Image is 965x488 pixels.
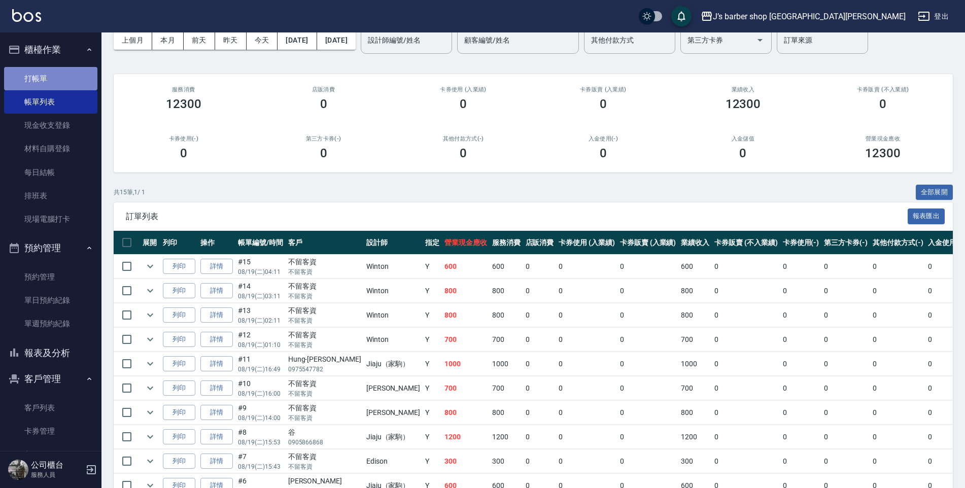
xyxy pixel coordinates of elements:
h3: 12300 [726,97,761,111]
button: 櫃檯作業 [4,37,97,63]
td: Y [423,255,442,278]
h3: 0 [320,146,327,160]
th: 店販消費 [523,231,557,255]
th: 客戶 [286,231,364,255]
td: #10 [235,376,286,400]
h3: 0 [739,146,746,160]
td: 0 [523,425,557,449]
td: 0 [821,376,870,400]
td: 0 [821,449,870,473]
a: 詳情 [200,429,233,445]
a: 現場電腦打卡 [4,207,97,231]
td: 600 [490,255,523,278]
a: 排班表 [4,184,97,207]
td: 800 [678,279,712,303]
h2: 入金儲值 [685,135,801,142]
th: 指定 [423,231,442,255]
td: Y [423,425,442,449]
div: Hung-[PERSON_NAME] [288,354,361,365]
td: 800 [490,401,523,425]
td: 0 [870,376,926,400]
th: 列印 [160,231,198,255]
img: Person [8,460,28,480]
td: 700 [678,328,712,352]
td: 0 [617,328,679,352]
th: 卡券販賣 (入業績) [617,231,679,255]
td: 0 [712,376,780,400]
p: 08/19 (二) 15:43 [238,462,283,471]
button: expand row [143,259,158,274]
p: 不留客資 [288,267,361,276]
td: 0 [523,449,557,473]
button: [DATE] [317,31,356,50]
h3: 0 [600,97,607,111]
div: J’s barber shop [GEOGRAPHIC_DATA][PERSON_NAME] [713,10,906,23]
td: 0 [870,401,926,425]
td: 0 [780,401,822,425]
div: 不留客資 [288,305,361,316]
td: 0 [870,425,926,449]
a: 卡券管理 [4,420,97,443]
button: 上個月 [114,31,152,50]
td: 700 [490,376,523,400]
a: 預約管理 [4,265,97,289]
button: 客戶管理 [4,366,97,392]
td: 800 [490,279,523,303]
td: 300 [442,449,490,473]
a: 現金收支登錄 [4,114,97,137]
h2: 業績收入 [685,86,801,93]
td: 0 [617,279,679,303]
p: 0975547782 [288,365,361,374]
h3: 12300 [166,97,201,111]
button: 列印 [163,307,195,323]
p: 08/19 (二) 01:10 [238,340,283,350]
button: 登出 [914,7,953,26]
td: 800 [442,279,490,303]
a: 每日結帳 [4,161,97,184]
p: 不留客資 [288,389,361,398]
td: 0 [821,328,870,352]
h2: 卡券使用 (入業績) [405,86,521,93]
td: 0 [523,303,557,327]
h3: 0 [600,146,607,160]
td: 1200 [678,425,712,449]
a: 詳情 [200,405,233,421]
td: Y [423,279,442,303]
td: 0 [617,401,679,425]
h3: 0 [879,97,886,111]
td: 0 [712,279,780,303]
td: 700 [442,328,490,352]
button: 本月 [152,31,184,50]
td: #8 [235,425,286,449]
a: 詳情 [200,307,233,323]
button: expand row [143,332,158,347]
td: 0 [523,255,557,278]
div: 不留客資 [288,403,361,413]
td: Jiaju（家駒） [364,425,423,449]
td: 0 [780,376,822,400]
button: 列印 [163,283,195,299]
td: 0 [780,449,822,473]
td: 0 [780,255,822,278]
button: expand row [143,380,158,396]
button: 列印 [163,332,195,347]
td: 1000 [678,352,712,376]
th: 卡券販賣 (不入業績) [712,231,780,255]
td: 0 [712,449,780,473]
button: expand row [143,454,158,469]
th: 業績收入 [678,231,712,255]
p: 服務人員 [31,470,83,479]
td: #11 [235,352,286,376]
button: 列印 [163,405,195,421]
div: 不留客資 [288,330,361,340]
h2: 第三方卡券(-) [266,135,382,142]
h2: 入金使用(-) [545,135,661,142]
p: 08/19 (二) 15:53 [238,438,283,447]
a: 單日預約紀錄 [4,289,97,312]
p: 08/19 (二) 02:11 [238,316,283,325]
a: 打帳單 [4,67,97,90]
td: 0 [712,303,780,327]
td: 0 [780,303,822,327]
td: Y [423,376,442,400]
td: 1000 [490,352,523,376]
